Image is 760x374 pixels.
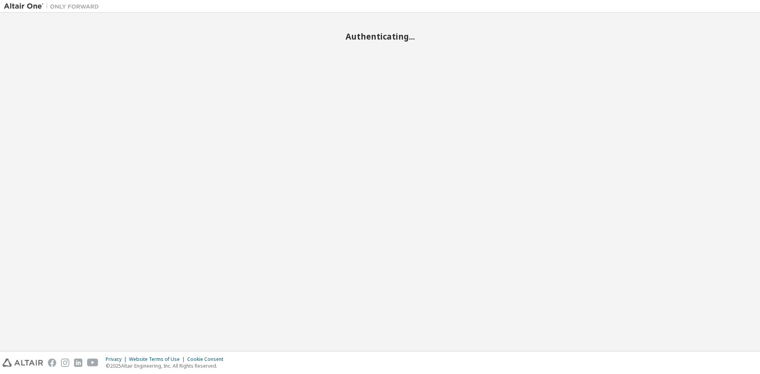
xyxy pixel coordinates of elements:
[87,359,99,367] img: youtube.svg
[74,359,82,367] img: linkedin.svg
[2,359,43,367] img: altair_logo.svg
[61,359,69,367] img: instagram.svg
[129,356,187,363] div: Website Terms of Use
[187,356,228,363] div: Cookie Consent
[4,31,756,42] h2: Authenticating...
[4,2,103,10] img: Altair One
[106,356,129,363] div: Privacy
[106,363,228,369] p: © 2025 Altair Engineering, Inc. All Rights Reserved.
[48,359,56,367] img: facebook.svg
